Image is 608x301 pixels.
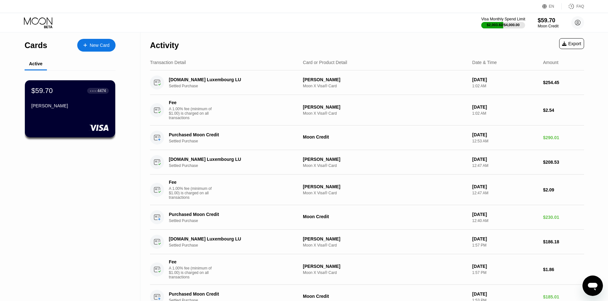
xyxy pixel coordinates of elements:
div: Settled Purchase [169,84,302,88]
div: [PERSON_NAME] [303,236,467,241]
div: [PERSON_NAME] [303,157,467,162]
div: Fee [169,259,214,264]
div: FeeA 1.00% fee (minimum of $1.00) is charged on all transactions[PERSON_NAME]Moon X Visa® Card[DA... [150,95,584,125]
div: Active [29,61,42,66]
div: 1:02 AM [472,111,538,116]
div: 12:53 AM [472,139,538,143]
div: 12:47 AM [472,163,538,168]
div: [DOMAIN_NAME] Luxembourg LUSettled Purchase[PERSON_NAME]Moon X Visa® Card[DATE]1:57 PM$186.18 [150,230,584,254]
div: Moon X Visa® Card [303,163,467,168]
div: EN [542,3,562,10]
div: A 1.00% fee (minimum of $1.00) is charged on all transactions [169,107,217,120]
div: Amount [543,60,558,65]
div: $185.01 [543,294,584,299]
div: New Card [77,39,116,52]
div: [DATE] [472,77,538,82]
div: [PERSON_NAME] [31,103,109,108]
div: $208.53 [543,160,584,165]
div: [PERSON_NAME] [303,77,467,82]
div: $59.70Moon Credit [538,17,559,28]
div: $2.09 [543,187,584,192]
div: Settled Purchase [169,139,302,143]
div: $186.18 [543,239,584,244]
div: Fee [169,100,214,105]
div: $2,003.82 / $4,000.00 [487,23,520,27]
div: [DOMAIN_NAME] Luxembourg LUSettled Purchase[PERSON_NAME]Moon X Visa® Card[DATE]1:02 AM$254.45 [150,70,584,95]
div: [DATE] [472,184,538,189]
div: Fee [169,180,214,185]
div: $230.01 [543,215,584,220]
iframe: Button to launch messaging window [582,276,603,296]
div: 4474 [97,89,106,93]
div: Export [559,38,584,49]
div: Moon Credit [303,214,467,219]
div: Moon X Visa® Card [303,270,467,275]
div: [DOMAIN_NAME] Luxembourg LU [169,236,293,241]
div: Purchased Moon Credit [169,132,293,137]
div: $2.54 [543,108,584,113]
div: FeeA 1.00% fee (minimum of $1.00) is charged on all transactions[PERSON_NAME]Moon X Visa® Card[DA... [150,175,584,205]
div: Visa Monthly Spend Limit [481,17,525,21]
div: 1:02 AM [472,84,538,88]
div: Purchased Moon CreditSettled PurchaseMoon Credit[DATE]12:40 AM$230.01 [150,205,584,230]
div: $290.01 [543,135,584,140]
div: [PERSON_NAME] [303,184,467,189]
div: Settled Purchase [169,243,302,247]
div: 1:57 PM [472,270,538,275]
div: FeeA 1.00% fee (minimum of $1.00) is charged on all transactions[PERSON_NAME]Moon X Visa® Card[DA... [150,254,584,285]
div: Export [562,41,581,46]
div: Moon Credit [538,24,559,28]
div: $254.45 [543,80,584,85]
div: Card or Product Detail [303,60,347,65]
div: FAQ [562,3,584,10]
div: Purchased Moon CreditSettled PurchaseMoon Credit[DATE]12:53 AM$290.01 [150,125,584,150]
div: Purchased Moon Credit [169,291,293,297]
div: $59.70 [31,87,53,95]
div: New Card [90,43,109,48]
div: [PERSON_NAME] [303,264,467,269]
div: $1.86 [543,267,584,272]
div: [DOMAIN_NAME] Luxembourg LU [169,77,293,82]
div: Moon X Visa® Card [303,111,467,116]
div: $59.70 [538,17,559,24]
div: Moon Credit [303,134,467,140]
div: 12:40 AM [472,219,538,223]
div: A 1.00% fee (minimum of $1.00) is charged on all transactions [169,186,217,200]
div: [DOMAIN_NAME] Luxembourg LU [169,157,293,162]
div: EN [549,4,554,9]
div: [DATE] [472,212,538,217]
div: 1:57 PM [472,243,538,247]
div: [DATE] [472,104,538,110]
div: Activity [150,41,179,50]
div: Visa Monthly Spend Limit$2,003.82/$4,000.00 [482,17,525,28]
div: 12:47 AM [472,191,538,195]
div: [DATE] [472,291,538,297]
div: Moon X Visa® Card [303,243,467,247]
div: Transaction Detail [150,60,186,65]
div: [DATE] [472,236,538,241]
div: ● ● ● ● [90,90,96,92]
div: Cards [25,41,47,50]
div: Moon X Visa® Card [303,84,467,88]
div: A 1.00% fee (minimum of $1.00) is charged on all transactions [169,266,217,279]
div: Moon Credit [303,294,467,299]
div: [DATE] [472,132,538,137]
div: [PERSON_NAME] [303,104,467,110]
div: Settled Purchase [169,163,302,168]
div: Date & Time [472,60,497,65]
div: Settled Purchase [169,219,302,223]
div: [DOMAIN_NAME] Luxembourg LUSettled Purchase[PERSON_NAME]Moon X Visa® Card[DATE]12:47 AM$208.53 [150,150,584,175]
div: Moon X Visa® Card [303,191,467,195]
div: Purchased Moon Credit [169,212,293,217]
div: FAQ [576,4,584,9]
div: [DATE] [472,264,538,269]
div: [DATE] [472,157,538,162]
div: $59.70● ● ● ●4474[PERSON_NAME] [25,80,115,137]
